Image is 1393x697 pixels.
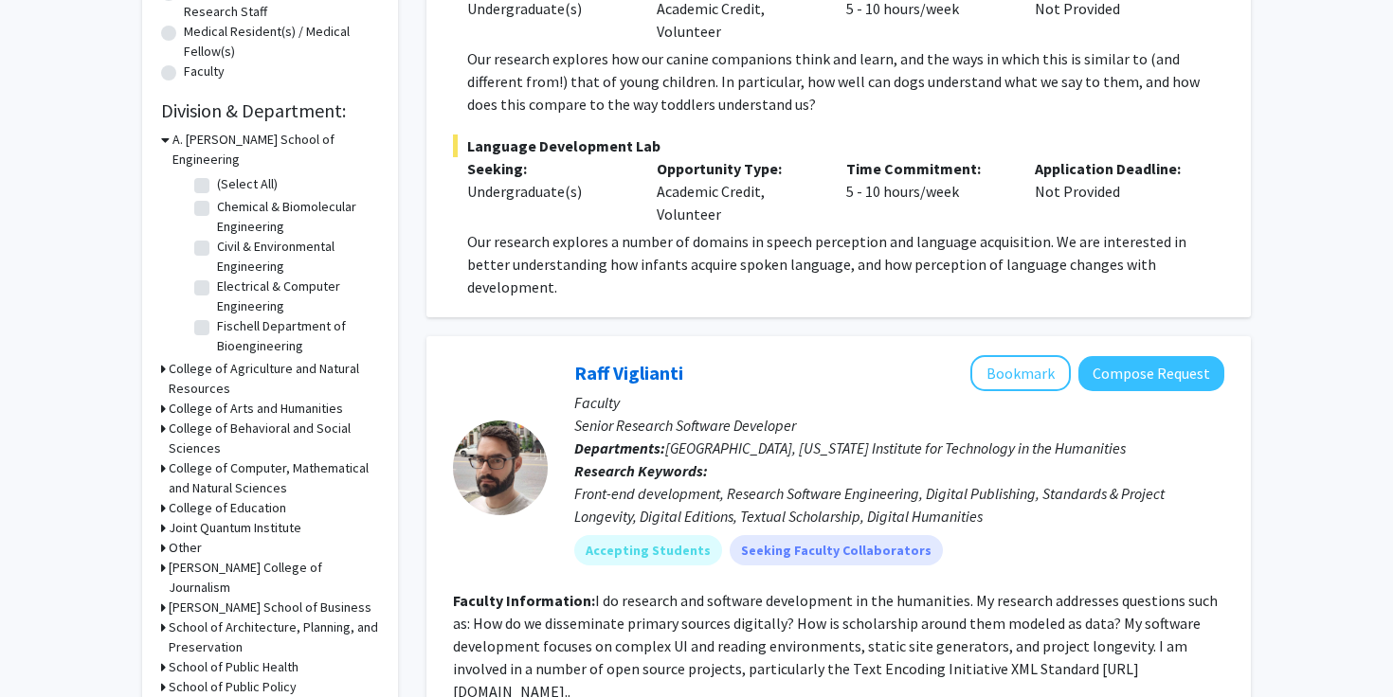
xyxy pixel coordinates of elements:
h2: Division & Department: [161,99,379,122]
iframe: Chat [14,612,81,683]
label: Civil & Environmental Engineering [217,237,374,277]
label: Electrical & Computer Engineering [217,277,374,316]
span: [GEOGRAPHIC_DATA], [US_STATE] Institute for Technology in the Humanities [665,438,1126,457]
p: Senior Research Software Developer [574,414,1224,437]
p: Our research explores how our canine companions think and learn, and the ways in which this is si... [467,47,1224,116]
p: Time Commitment: [846,157,1007,180]
h3: School of Public Policy [169,677,297,697]
p: Application Deadline: [1035,157,1196,180]
p: Faculty [574,391,1224,414]
p: Seeking: [467,157,628,180]
p: Our research explores a number of domains in speech perception and language acquisition. We are i... [467,230,1224,298]
h3: [PERSON_NAME] School of Business [169,598,371,617]
h3: [PERSON_NAME] College of Journalism [169,558,379,598]
div: Academic Credit, Volunteer [642,157,832,225]
p: Opportunity Type: [657,157,818,180]
b: Faculty Information: [453,591,595,610]
mat-chip: Accepting Students [574,535,722,565]
mat-chip: Seeking Faculty Collaborators [730,535,943,565]
div: Not Provided [1021,157,1210,225]
h3: Other [169,538,202,558]
span: Language Development Lab [453,134,1224,157]
div: Undergraduate(s) [467,180,628,203]
label: Fischell Department of Bioengineering [217,316,374,356]
h3: School of Public Health [169,657,298,677]
b: Departments: [574,438,665,457]
h3: College of Education [169,498,286,518]
b: Research Keywords: [574,461,708,480]
h3: School of Architecture, Planning, and Preservation [169,617,379,657]
label: Chemical & Biomolecular Engineering [217,197,374,237]
label: Faculty [184,62,225,81]
h3: College of Agriculture and Natural Resources [169,359,379,399]
label: Materials Science & Engineering [217,356,374,396]
h3: A. [PERSON_NAME] School of Engineering [172,130,379,170]
label: Medical Resident(s) / Medical Fellow(s) [184,22,379,62]
button: Compose Request to Raff Viglianti [1078,356,1224,391]
h3: College of Computer, Mathematical and Natural Sciences [169,458,379,498]
h3: College of Arts and Humanities [169,399,343,419]
h3: Joint Quantum Institute [169,518,301,538]
a: Raff Viglianti [574,361,683,384]
button: Add Raff Viglianti to Bookmarks [970,355,1071,391]
h3: College of Behavioral and Social Sciences [169,419,379,458]
label: (Select All) [217,174,278,194]
div: Front-end development, Research Software Engineering, Digital Publishing, Standards & Project Lon... [574,482,1224,527]
div: 5 - 10 hours/week [832,157,1022,225]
